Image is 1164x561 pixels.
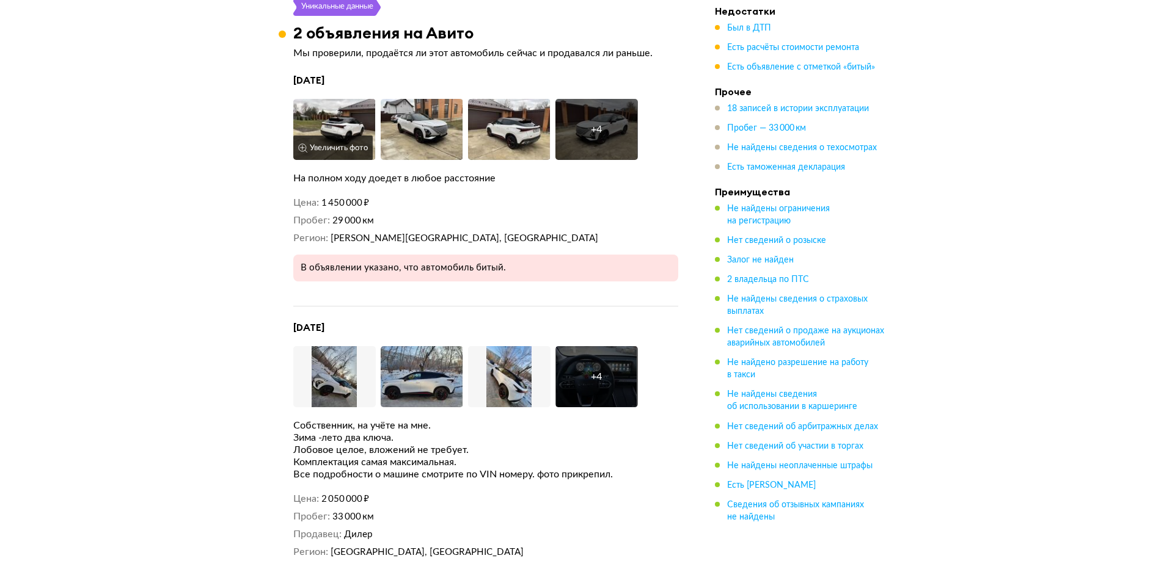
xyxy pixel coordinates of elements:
[727,256,794,264] span: Залог не найден
[293,432,678,444] div: Зима -лето два ключа.
[727,295,868,316] span: Не найдены сведения о страховых выплатах
[293,444,678,456] div: Лобовое целое, вложений не требует.
[727,143,877,152] span: Не найдены сведения о техосмотрах
[715,186,886,198] h4: Преимущества
[727,63,875,71] span: Есть объявление с отметкой «битый»
[727,104,869,113] span: 18 записей в истории эксплуатации
[293,346,376,407] img: Car Photo
[293,197,319,209] dt: Цена
[468,99,551,160] img: Car Photo
[715,85,886,98] h4: Прочее
[332,512,374,521] span: 33 000 км
[293,528,342,541] dt: Продавец
[727,358,868,379] span: Не найдено разрешение на работу в такси
[727,422,878,430] span: Нет сведений об арбитражных делах
[293,419,678,432] div: Собственник, на учёте на мне.
[727,500,864,521] span: Сведения об отзывных кампаниях не найдены
[727,480,816,489] span: Есть [PERSON_NAME]
[727,204,830,225] span: Не найдены ограничения на регистрацию
[293,493,319,505] dt: Цена
[727,461,873,469] span: Не найдены неоплаченные штрафы
[727,43,859,52] span: Есть расчёты стоимости ремонта
[727,275,809,284] span: 2 владельца по ПТС
[293,510,330,523] dt: Пробег
[331,234,598,243] span: [PERSON_NAME][GEOGRAPHIC_DATA], [GEOGRAPHIC_DATA]
[344,530,373,539] span: Дилер
[293,214,330,227] dt: Пробег
[331,548,524,557] span: [GEOGRAPHIC_DATA], [GEOGRAPHIC_DATA]
[591,371,602,383] div: + 4
[293,232,328,245] dt: Регион
[727,236,826,245] span: Нет сведений о розыске
[293,23,474,42] h3: 2 объявления на Авито
[293,136,373,160] button: Увеличить фото
[321,494,369,504] span: 2 050 000 ₽
[727,327,884,347] span: Нет сведений о продаже на аукционах аварийных автомобилей
[591,123,602,136] div: + 4
[468,346,551,407] img: Car Photo
[293,74,678,87] h4: [DATE]
[293,468,678,480] div: Все подробности о машине смотрите по VIN номеру. фото прикрепил.
[293,546,328,559] dt: Регион
[321,198,369,208] span: 1 450 000 ₽
[293,456,678,468] div: Комплектация самая максимальная.
[301,262,671,274] p: В объявлении указано, что автомобиль битый.
[293,172,678,184] div: На полном ходу доедет в любое расстояние
[332,216,374,225] span: 29 000 км
[293,321,678,334] h4: [DATE]
[381,99,463,160] img: Car Photo
[293,99,376,160] img: Car Photo
[727,441,863,450] span: Нет сведений об участии в торгах
[727,163,845,172] span: Есть таможенная декларация
[381,346,463,407] img: Car Photo
[727,124,806,132] span: Пробег — 33 000 км
[715,5,886,17] h4: Недостатки
[727,390,857,411] span: Не найдены сведения об использовании в каршеринге
[293,47,678,59] p: Мы проверили, продаётся ли этот автомобиль сейчас и продавался ли раньше.
[727,24,771,32] span: Был в ДТП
